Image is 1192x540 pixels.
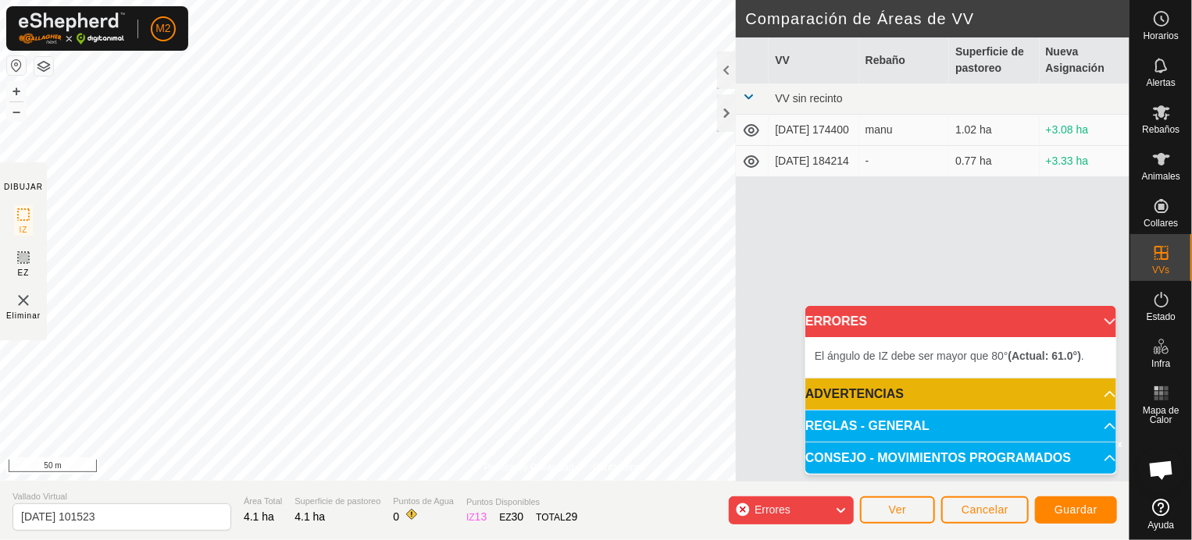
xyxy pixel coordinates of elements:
[769,115,858,146] td: [DATE] 174400
[1055,503,1097,516] span: Guardar
[805,378,1116,410] p-accordion-header: ADVERTENCIAS
[7,82,26,101] button: +
[155,20,170,37] span: M2
[7,56,26,75] button: Restablecer Mapa
[805,410,1116,442] p-accordion-header: REGLAS - GENERAL
[805,337,1116,378] p-accordion-content: ERRORES
[949,146,1039,177] td: 0.77 ha
[393,510,399,523] span: 0
[962,503,1008,516] span: Cancelar
[805,388,904,400] span: ADVERTENCIAS
[949,115,1039,146] td: 1.02 ha
[865,153,943,169] div: -
[1040,37,1130,83] th: Nueva Asignación
[805,306,1116,337] p-accordion-header: ERRORES
[393,495,454,508] span: Puntos de Agua
[4,181,43,193] div: DIBUJAR
[1147,78,1176,87] span: Alertas
[294,510,325,523] span: 4.1 ha
[1144,31,1179,41] span: Horarios
[7,102,26,121] button: –
[745,9,1130,28] h2: Comparación de Áreas de VV
[865,122,943,138] div: manu
[14,291,33,310] img: VV
[860,496,935,524] button: Ver
[512,510,524,523] span: 30
[19,12,125,44] img: Logo Gallagher
[1008,350,1082,362] b: (Actual: 61.0°)
[593,460,645,474] a: Contáctenos
[18,267,30,279] span: EZ
[1134,406,1188,425] span: Mapa de Calor
[1142,125,1180,134] span: Rebaños
[1148,520,1175,530] span: Ayuda
[34,57,53,76] button: Capas del Mapa
[769,37,858,83] th: VV
[805,420,930,432] span: REGLAS - GENERAL
[1144,218,1178,228] span: Collares
[475,510,487,523] span: 13
[566,510,578,523] span: 29
[1147,312,1176,322] span: Estado
[949,37,1039,83] th: Superficie de pastoreo
[244,510,274,523] span: 4.1 ha
[294,495,380,508] span: Superficie de pastoreo
[815,350,1084,362] span: El ángulo de IZ debe ser mayor que 80° .
[805,452,1071,464] span: CONSEJO - MOVIMIENTOS PROGRAMADOS
[1138,446,1185,493] div: Chat abierto
[805,315,867,328] span: ERRORES
[1152,265,1169,275] span: VVs
[859,37,949,83] th: Rebaño
[484,460,574,474] a: Política de Privacidad
[12,490,231,503] span: Vallado Virtual
[1040,115,1130,146] td: +3.08 ha
[769,146,858,177] td: [DATE] 184214
[536,509,577,525] div: TOTAL
[244,495,282,508] span: Área Total
[889,503,907,516] span: Ver
[805,442,1116,474] p-accordion-header: CONSEJO - MOVIMIENTOS PROGRAMADOS
[1142,172,1180,181] span: Animales
[466,509,487,525] div: IZ
[499,509,523,525] div: EZ
[1040,146,1130,177] td: +3.33 ha
[466,496,577,509] span: Puntos Disponibles
[1035,496,1117,524] button: Guardar
[775,92,842,105] span: VV sin recinto
[941,496,1029,524] button: Cancelar
[755,503,791,516] span: Errores
[1130,492,1192,536] a: Ayuda
[20,224,28,236] span: IZ
[1151,359,1170,368] span: Infra
[6,310,41,322] span: Eliminar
